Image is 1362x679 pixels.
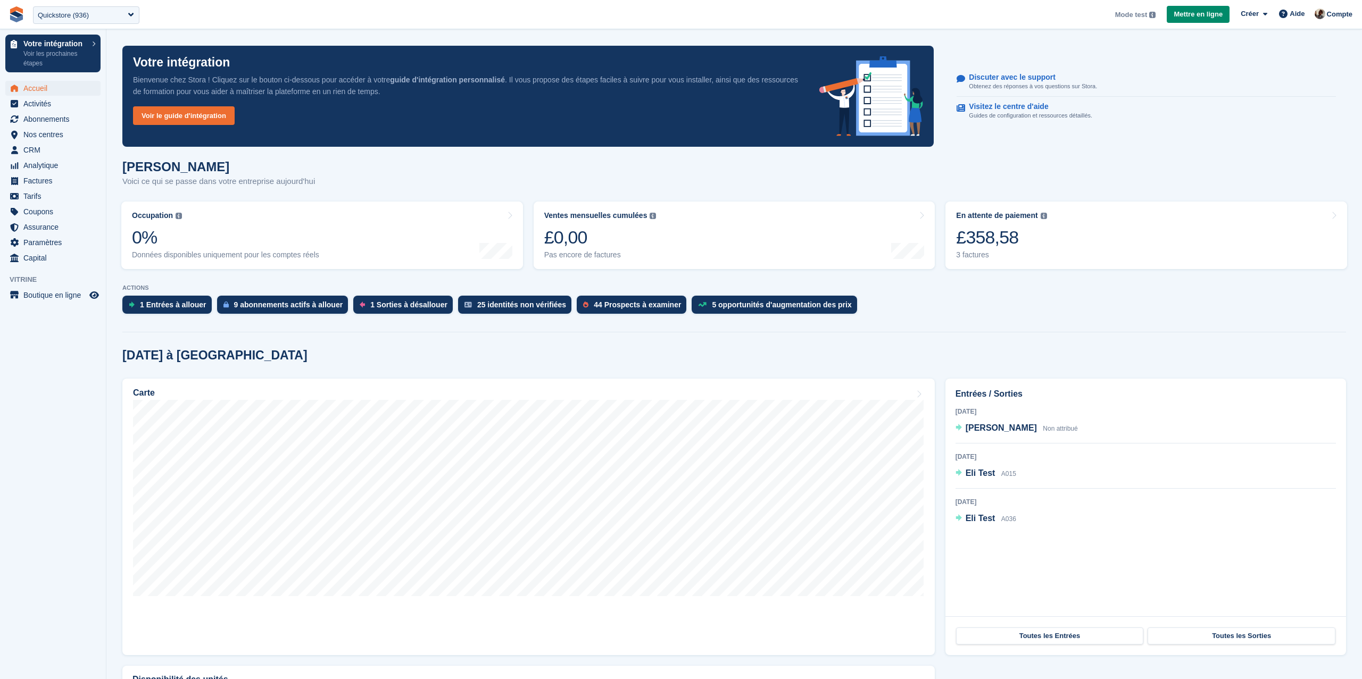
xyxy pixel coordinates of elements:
a: 25 identités non vérifiées [458,296,577,319]
p: Votre intégration [23,40,87,47]
span: Vitrine [10,274,106,285]
a: menu [5,220,101,234]
a: 9 abonnements actifs à allouer [217,296,354,319]
img: icon-info-grey-7440780725fd019a000dd9b08b2336e03edf1995a4989e88bcd33f0948082b44.svg [176,213,182,219]
img: verify_identity-adf6edd0f0f0b5bbfe63781bf79b02c33cf7c696d77639b501bdc392416b5a36.svg [464,301,472,308]
div: Ventes mensuelles cumulées [544,211,647,220]
img: prospect-51fa495bee0391a8d652442698ab0144808aea92771e9ea1ae160a38d050c398.svg [583,301,588,308]
div: 3 factures [956,250,1047,259]
span: Paramètres [23,235,87,250]
a: 5 opportunités d'augmentation des prix [692,296,862,319]
div: £358,58 [956,227,1047,248]
p: Voici ce qui se passe dans votre entreprise aujourd'hui [122,175,315,188]
div: 5 opportunités d'augmentation des prix [712,300,851,309]
span: Compte [1327,9,1352,20]
a: Carte [122,379,935,655]
div: Données disponibles uniquement pour les comptes réels [132,250,319,259]
p: Bienvenue chez Stora ! Cliquez sur le bouton ci-dessous pour accéder à votre . Il vous propose de... [133,74,802,97]
span: Activités [23,96,87,111]
a: Occupation 0% Données disponibles uniquement pour les comptes réels [121,202,523,269]
div: [DATE] [956,497,1336,507]
img: icon-info-grey-7440780725fd019a000dd9b08b2336e03edf1995a4989e88bcd33f0948082b44.svg [650,213,656,219]
img: active_subscription_to_allocate_icon-d502201f5373d7db506a760aba3b589e785aa758c864c3986d89f69b8ff3... [223,301,229,308]
a: Visitez le centre d'aide Guides de configuration et ressources détaillés. [957,97,1336,125]
img: move_ins_to_allocate_icon-fdf77a2bb77ea45bf5b3d319d69a93e2d87916cf1d5bf7949dd705db3b84f3ca.svg [129,301,135,308]
div: 0% [132,227,319,248]
span: Eli Test [966,514,995,523]
img: onboarding-info-6c161a55d2c0e0a8cae90662b2fe09162a5109e8cc188191df67fb4f79e88e88.svg [819,56,924,136]
a: menu [5,235,101,250]
span: Coupons [23,204,87,219]
a: menu [5,127,101,142]
span: Assurance [23,220,87,234]
a: menu [5,158,101,173]
img: icon-info-grey-7440780725fd019a000dd9b08b2336e03edf1995a4989e88bcd33f0948082b44.svg [1041,213,1047,219]
h2: Carte [133,388,155,398]
a: menu [5,173,101,188]
a: Mettre en ligne [1167,6,1230,23]
a: Discuter avec le support Obtenez des réponses à vos questions sur Stora. [957,68,1336,97]
span: Mettre en ligne [1174,9,1223,20]
a: menu [5,288,101,303]
a: 44 Prospects à examiner [577,296,692,319]
div: 1 Sorties à désallouer [370,300,447,309]
p: Obtenez des réponses à vos questions sur Stora. [969,82,1097,91]
div: 25 identités non vérifiées [477,300,566,309]
div: 44 Prospects à examiner [594,300,681,309]
span: Mode test [1115,10,1148,20]
div: [DATE] [956,452,1336,462]
div: 9 abonnements actifs à allouer [234,300,343,309]
a: Voir le guide d'intégration [133,106,235,125]
img: Patrick Blanc [1315,9,1325,19]
a: menu [5,96,101,111]
div: [DATE] [956,407,1336,416]
a: menu [5,189,101,204]
img: stora-icon-8386f47178a22dfd0bd8f6a31ec36ba5ce8667c1dd55bd0f319d3a0aa187defe.svg [9,6,24,22]
span: Créer [1241,9,1259,19]
a: Votre intégration Voir les prochaines étapes [5,35,101,72]
div: En attente de paiement [956,211,1037,220]
h2: [DATE] à [GEOGRAPHIC_DATA] [122,348,308,363]
img: move_outs_to_deallocate_icon-f764333ba52eb49d3ac5e1228854f67142a1ed5810a6f6cc68b1a99e826820c5.svg [360,301,365,308]
span: Accueil [23,81,87,96]
div: 1 Entrées à allouer [140,300,206,309]
a: 1 Sorties à désallouer [353,296,458,319]
span: Eli Test [966,468,995,477]
div: £0,00 [544,227,657,248]
a: Toutes les Entrées [956,627,1144,644]
span: CRM [23,142,87,157]
h1: [PERSON_NAME] [122,160,315,174]
img: price_increase_opportunities-93ffe204e8149a01c8c9dc8f82e8f89637d9d84a8eef4429ea346261dce0b2c0.svg [698,302,707,307]
span: Capital [23,250,87,265]
span: A036 [1001,515,1016,523]
a: menu [5,142,101,157]
span: Analytique [23,158,87,173]
span: Tarifs [23,189,87,204]
p: ACTIONS [122,284,1346,291]
a: Ventes mensuelles cumulées £0,00 Pas encore de factures [534,202,935,269]
span: Boutique en ligne [23,288,87,303]
p: Guides de configuration et ressources détaillés. [969,111,1092,120]
a: Toutes les Sorties [1148,627,1335,644]
span: Nos centres [23,127,87,142]
span: [PERSON_NAME] [966,423,1037,432]
p: Voir les prochaines étapes [23,49,87,68]
a: [PERSON_NAME] Non attribué [956,422,1078,435]
a: En attente de paiement £358,58 3 factures [945,202,1347,269]
span: Aide [1290,9,1305,19]
a: menu [5,81,101,96]
a: menu [5,204,101,219]
a: Eli Test A036 [956,512,1016,526]
a: menu [5,250,101,265]
a: 1 Entrées à allouer [122,296,217,319]
p: Visitez le centre d'aide [969,102,1084,111]
span: A015 [1001,470,1016,477]
span: Non attribué [1043,425,1077,432]
a: Boutique d'aperçu [88,289,101,301]
a: Eli Test A015 [956,467,1016,481]
strong: guide d'intégration personnalisé [390,76,505,84]
h2: Entrées / Sorties [956,388,1336,400]
p: Discuter avec le support [969,73,1089,82]
p: Votre intégration [133,56,230,69]
div: Occupation [132,211,173,220]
